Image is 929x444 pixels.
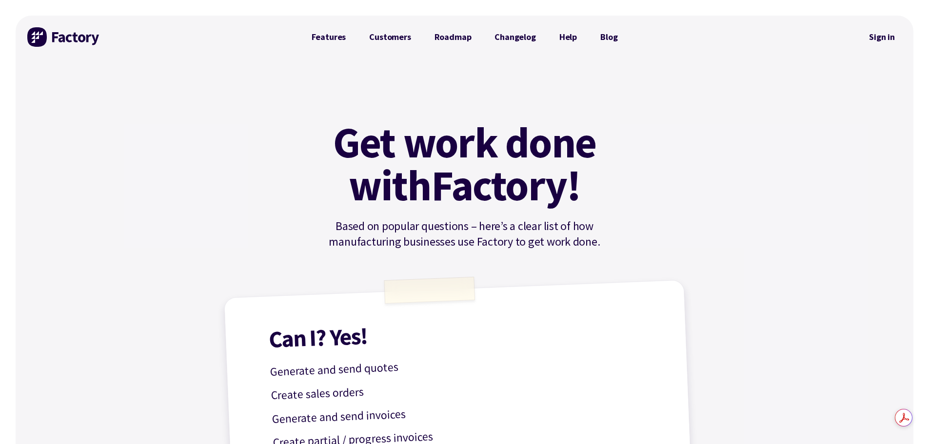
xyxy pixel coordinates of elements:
[431,164,581,207] mark: Factory!
[271,371,660,405] p: Create sales orders
[270,347,659,382] p: Generate and send quotes
[357,27,422,47] a: Customers
[272,395,661,429] p: Generate and send invoices
[300,27,358,47] a: Features
[318,121,611,207] h1: Get work done with
[27,27,100,47] img: Factory
[483,27,547,47] a: Changelog
[268,312,658,351] h1: Can I? Yes!
[300,218,630,250] p: Based on popular questions – here’s a clear list of how manufacturing businesses use Factory to g...
[862,26,902,48] nav: Secondary Navigation
[300,27,630,47] nav: Primary Navigation
[548,27,589,47] a: Help
[423,27,483,47] a: Roadmap
[589,27,629,47] a: Blog
[862,26,902,48] a: Sign in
